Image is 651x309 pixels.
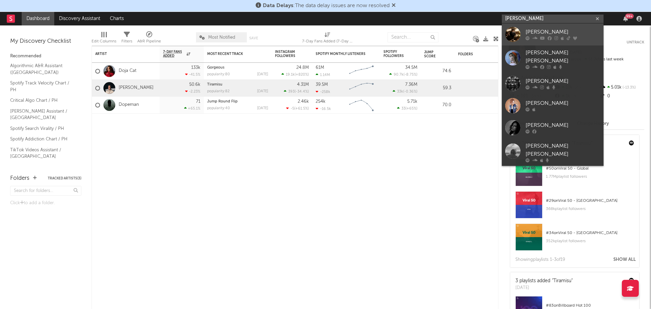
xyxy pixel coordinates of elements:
div: 74.6 [424,67,451,75]
svg: Chart title [346,63,377,80]
span: -34.4 % [296,90,308,94]
div: [DATE] [257,90,268,93]
div: 7-Day Fans Added (7-Day Fans Added) [302,37,353,45]
button: Untrack [627,39,644,46]
div: -41.5 % [185,72,200,77]
a: TikTok Videos Assistant / [GEOGRAPHIC_DATA] [10,146,75,160]
div: # 50 on Viral 50 - Global [546,165,634,173]
div: ( ) [286,106,309,111]
a: #34onViral 50 - [GEOGRAPHIC_DATA]352kplaylist followers [510,224,639,256]
div: 61M [316,65,324,70]
span: +820 % [296,73,308,77]
div: Showing playlist s 1- 3 of 19 [515,256,565,264]
a: "Tiramisu" [552,278,573,283]
span: +61.5 % [295,107,308,111]
div: [DATE] [515,285,573,291]
div: Spotify Followers [383,50,407,58]
div: 4.31M [297,82,309,87]
a: [PERSON_NAME] [502,23,604,45]
div: 368k playlist followers [546,205,634,213]
div: A&R Pipeline [137,37,161,45]
div: 2.46k [298,99,309,104]
div: 24.8M [296,65,309,70]
div: popularity: 82 [207,90,230,93]
div: Jump Score [424,50,441,58]
a: Spotify Addiction Chart / PH [10,135,75,143]
div: 34.5M [405,65,417,70]
span: +65 % [407,107,416,111]
div: # 34 on Viral 50 - [GEOGRAPHIC_DATA] [546,229,634,237]
a: Gorgeous [207,66,224,70]
div: Most Recent Track [207,52,258,56]
div: 5.71k [407,99,417,104]
div: Jump Round Flip [207,100,268,103]
div: 7.36M [405,82,417,87]
a: Dopeman [119,102,139,108]
div: Filters [121,37,132,45]
div: ( ) [393,89,417,94]
div: 70.0 [424,101,451,109]
div: 99 + [625,14,634,19]
div: [DATE] [257,107,268,110]
div: ( ) [281,72,309,77]
div: Edit Columns [92,29,116,49]
span: 19.1k [286,73,295,77]
button: Tracked Artists(3) [48,177,81,180]
div: [PERSON_NAME] [526,121,600,130]
div: 352k playlist followers [546,237,634,245]
div: Folders [458,52,509,56]
span: Dismiss [392,3,396,8]
a: [PERSON_NAME] [PERSON_NAME] [502,139,604,166]
span: -0.36 % [404,90,416,94]
a: Algorithmic A&R Assistant ([GEOGRAPHIC_DATA]) [10,62,75,76]
span: 7-Day Fans Added [163,50,185,58]
div: [PERSON_NAME] [526,99,600,108]
span: 393 [288,90,295,94]
div: Filters [121,29,132,49]
div: -258k [316,90,330,94]
a: #29onViral 50 - [GEOGRAPHIC_DATA]368kplaylist followers [510,191,639,224]
div: A&R Pipeline [137,29,161,49]
div: 1.77M playlist followers [546,173,634,181]
span: Most Notified [208,35,235,40]
a: Doja Cat [119,68,136,74]
div: popularity: 40 [207,107,230,110]
div: Edit Columns [92,37,116,45]
div: 0 [599,92,644,101]
a: Spotify Search Virality / PH [10,125,75,132]
div: 50.6k [189,82,200,87]
div: 71 [196,99,200,104]
span: 33 [401,107,406,111]
div: # 29 on Viral 50 - [GEOGRAPHIC_DATA] [546,197,634,205]
span: 90.7k [394,73,403,77]
div: 1.14M [316,73,330,77]
div: popularity: 80 [207,73,230,76]
span: Data Delays [263,3,293,8]
div: 39.5M [316,82,328,87]
a: Discovery Assistant [54,12,105,25]
a: [PERSON_NAME] [502,73,604,95]
span: -5 [291,107,294,111]
a: [PERSON_NAME] [502,95,604,117]
a: Spotify Track Velocity Chart / PH [10,79,75,93]
div: 254k [316,99,325,104]
a: [PERSON_NAME] [502,117,604,139]
div: [DATE] [257,73,268,76]
div: 59.3 [424,84,451,92]
div: ( ) [397,106,417,111]
a: Jump Round Flip [207,100,238,103]
div: Tiramisu [207,83,268,86]
svg: Chart title [346,80,377,97]
a: Charts [105,12,129,25]
a: Tiramisu [207,83,222,86]
div: ( ) [389,72,417,77]
div: 5.01k [599,83,644,92]
a: Dashboard [22,12,54,25]
div: Instagram Followers [275,50,299,58]
button: Save [249,36,258,40]
div: Gorgeous [207,66,268,70]
input: Search for artists [502,15,604,23]
div: Folders [10,174,29,182]
div: [PERSON_NAME] [526,28,600,36]
div: [PERSON_NAME] [526,77,600,85]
